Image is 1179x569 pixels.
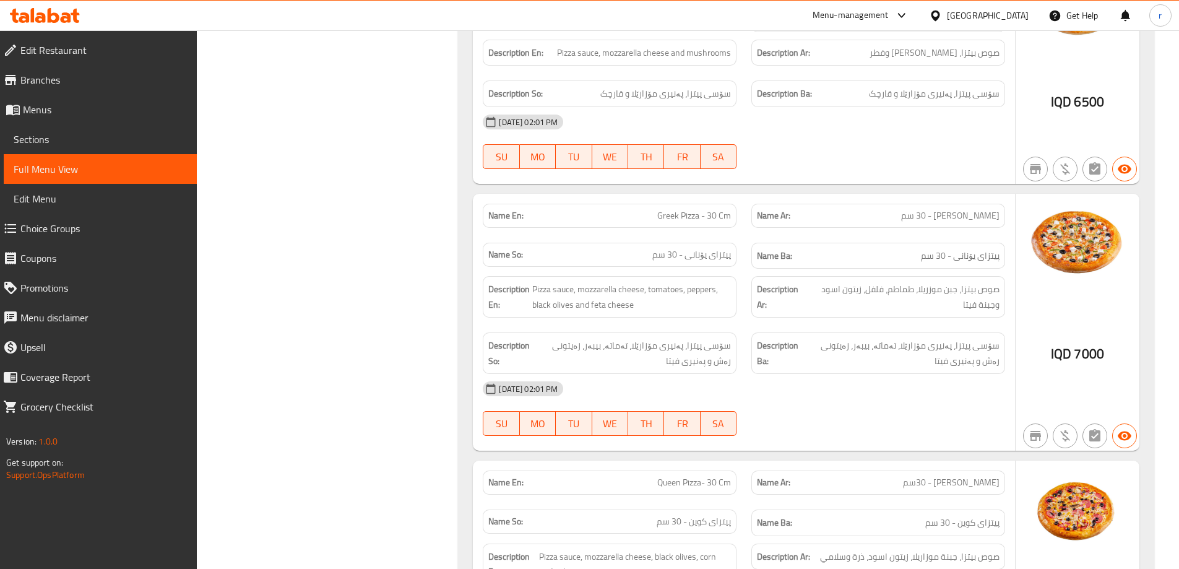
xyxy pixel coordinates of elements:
button: Purchased item [1053,157,1078,181]
a: Support.OpsPlatform [6,467,85,483]
span: TU [561,148,587,166]
strong: Description En: [488,45,543,61]
button: TH [628,144,664,169]
strong: Name So: [488,248,523,261]
strong: Name So: [488,515,523,528]
span: Menus [23,102,187,117]
strong: Description Ar: [757,549,810,565]
a: Full Menu View [4,154,197,184]
span: [PERSON_NAME] - 30سم [903,476,1000,489]
img: GREEK_PIZZA638908633909297679.jpg [1016,194,1139,287]
span: [PERSON_NAME] - 30 سم [901,209,1000,222]
span: Sections [14,132,187,147]
button: WE [592,411,628,436]
a: Edit Menu [4,184,197,214]
span: صوص بيتزا، جبنة موزاريلا، زيتون اسود، ذرة وسلامي [820,549,1000,565]
span: پیتزای کوین - 30 سم [925,515,1000,531]
button: Available [1112,423,1137,448]
button: Not branch specific item [1023,157,1048,181]
span: Greek Pizza - 30 Cm [657,209,731,222]
span: Upsell [20,340,187,355]
strong: Description Ba: [757,338,801,368]
strong: Description Ar: [757,282,804,312]
strong: Name En: [488,476,524,489]
span: پیتزای کوین - 30 سم [657,515,731,528]
span: سۆسی پیتزا، پەنیری مۆزارێلا، تەماتە، بیبەر، زەیتونی رەش و پەنیری فیتا [803,338,1000,368]
span: MO [525,415,551,433]
button: Not branch specific item [1023,423,1048,448]
span: TH [633,148,659,166]
span: Coupons [20,251,187,266]
button: Not has choices [1082,423,1107,448]
div: Menu-management [813,8,889,23]
strong: Name En: [488,209,524,222]
span: [DATE] 02:01 PM [494,116,563,128]
span: سۆسی پیتزا، پەنیری مۆزارێلا، تەماتە، بیبەر، زەیتونی رەش و پەنیری فیتا [535,338,731,368]
span: FR [669,148,695,166]
span: Pizza sauce, mozzarella cheese, tomatoes, peppers, black olives and feta cheese [532,282,731,312]
span: Grocery Checklist [20,399,187,414]
strong: Description Ba: [757,86,812,102]
button: TH [628,411,664,436]
span: Branches [20,72,187,87]
span: Edit Restaurant [20,43,187,58]
button: WE [592,144,628,169]
span: Edit Menu [14,191,187,206]
button: SU [483,144,519,169]
span: FR [669,415,695,433]
span: 7000 [1074,342,1104,366]
span: سۆسی پیتزا، پەنیری مۆزارێلا و قارچک [869,86,1000,102]
span: MO [525,148,551,166]
span: سۆسی پیتزا، پەنیری مۆزارێلا و قارچک [600,86,731,102]
span: SA [706,415,732,433]
button: MO [520,144,556,169]
button: Available [1112,157,1137,181]
span: SA [706,148,732,166]
span: WE [597,415,623,433]
strong: Description En: [488,282,530,312]
span: IQD [1051,90,1071,114]
span: صوص بيتزا، جبن موزاريلا وفطر [870,45,1000,61]
button: Purchased item [1053,423,1078,448]
span: [DATE] 02:01 PM [494,383,563,395]
button: SA [701,411,736,436]
span: Full Menu View [14,162,187,176]
span: Get support on: [6,454,63,471]
span: پیتزای یۆنانی - 30 سم [652,248,731,261]
span: SU [488,148,514,166]
span: صوص بيتزا، جبن موزريلا، طماطم، فلفل، زيتون اسود وجبنة فيتا [807,282,1000,312]
span: Version: [6,433,37,450]
span: Menu disclaimer [20,310,187,325]
strong: Description So: [488,338,532,368]
strong: Description So: [488,86,543,102]
strong: Description Ar: [757,45,810,61]
button: SU [483,411,519,436]
span: SU [488,415,514,433]
span: IQD [1051,342,1071,366]
img: QUEEN_PIZZA638908633997214258.jpg [1016,461,1139,554]
span: TH [633,415,659,433]
strong: Name Ar: [757,209,790,222]
span: r [1159,9,1162,22]
button: SA [701,144,736,169]
span: Queen Pizza- 30 Cm [657,476,731,489]
button: Not has choices [1082,157,1107,181]
button: FR [664,411,700,436]
span: WE [597,148,623,166]
span: Promotions [20,280,187,295]
button: TU [556,411,592,436]
button: FR [664,144,700,169]
span: پیتزای یۆنانی - 30 سم [921,248,1000,264]
strong: Name Ar: [757,476,790,489]
button: TU [556,144,592,169]
span: 1.0.0 [38,433,58,450]
span: Choice Groups [20,221,187,236]
strong: Name Ba: [757,248,792,264]
a: Sections [4,124,197,154]
button: MO [520,411,556,436]
span: Coverage Report [20,370,187,384]
span: 6500 [1074,90,1104,114]
div: [GEOGRAPHIC_DATA] [947,9,1029,22]
span: Pizza sauce, mozzarella cheese and mushrooms [557,45,731,61]
strong: Name Ba: [757,515,792,531]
